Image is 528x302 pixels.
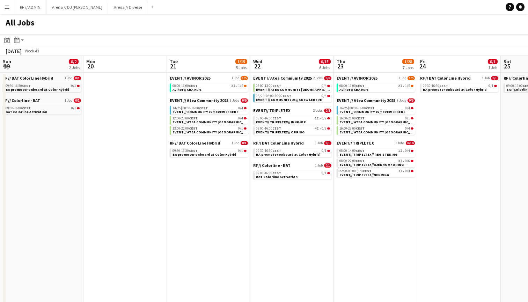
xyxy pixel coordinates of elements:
[253,163,331,181] div: RF // Colorline - BAT1 Job0/109:00-16:00CEST0/1BAT Colorline Activation
[327,150,330,152] span: 0/1
[419,62,426,70] span: 24
[256,127,281,130] span: 08:00-16:00
[488,65,497,70] div: 1 Job
[65,76,72,80] span: 1 Job
[173,83,247,91] a: 08:00-16:00CEST2I•1/5Avinor // CBA Kurs
[423,84,448,88] span: 09:30-16:30
[253,140,331,146] a: RF // BAT Color Line Hybrid1 Job0/1
[77,85,80,87] span: 0/1
[256,130,305,134] span: EVENT// TRIPELTEX// OPRIGG
[85,62,95,70] span: 20
[256,175,298,179] span: BAT Colorline Activation
[71,106,76,110] span: 0/1
[170,75,211,81] span: EVENT // AVINOR 2025
[363,169,372,173] span: CEST
[74,76,81,80] span: 0/1
[189,83,198,88] span: CEST
[408,98,415,103] span: 0/9
[272,148,281,153] span: CEST
[339,148,413,156] a: 08:00-14:00CEST1I•0/4EVENT// TRIPELTEX// REGISTERING
[3,98,81,116] div: RF // Colorline - BAT1 Job0/109:00-16:00CEST0/1BAT Colorline Activation
[337,58,345,65] span: Thu
[339,84,413,88] div: •
[170,75,248,81] a: EVENT // AVINOR 20251 Job1/5
[337,75,377,81] span: EVENT // AVINOR 2025
[173,87,201,92] span: Avinor // CBA Kurs
[256,171,281,175] span: 09:00-16:00
[256,149,281,153] span: 09:30-16:30
[337,98,395,103] span: EVENT // Atea Community 2025
[170,98,228,103] span: EVENT // Atea Community 2025
[406,141,415,145] span: 0/14
[356,148,365,153] span: CEST
[256,94,330,102] a: 15/25|08:00-16:00CEST0/4EVENT // COMMUNITY 25 // CREW LEDERE
[411,127,413,130] span: 0/4
[264,94,265,98] span: |
[241,141,248,145] span: 0/1
[189,148,198,153] span: CEST
[315,117,319,120] span: 1I
[337,140,415,179] div: EVENT// TRIPLETEX3 Jobs0/1408:00-14:00CEST1I•0/4EVENT// TRIPELTEX// REGISTERING08:00-22:00CEST4I•...
[315,163,323,168] span: 1 Job
[3,75,81,81] a: RF // BAT Color Line Hybrid1 Job0/1
[337,98,415,140] div: EVENT // Atea Community 20253 Jobs0/916/25|08:00-16:00CEST0/4EVENT // COMMUNITY 25 // CREW LEDERE...
[339,149,365,153] span: 08:00-14:00
[6,84,31,88] span: 09:30-16:30
[327,117,330,119] span: 0/2
[199,106,208,110] span: CEST
[256,116,330,124] a: 08:00-16:00CEST1I•0/2EVENT// TRIPELTEX// INNKJØP
[6,106,31,110] span: 09:00-16:00
[366,106,375,110] span: CEST
[253,75,331,81] a: EVENT // Atea Community 20252 Jobs0/8
[339,116,413,124] a: 16:00-21:00CEST0/1EVENT // ATEA COMMUNITY [GEOGRAPHIC_DATA] // EVENT CREW
[65,98,72,103] span: 1 Job
[253,108,331,113] a: EVENT// TRIPLETEX2 Jobs0/5
[256,171,330,179] a: 09:00-16:00CEST0/1BAT Colorline Activation
[256,87,361,92] span: EVENT // ATEA COMMUNITY ÅLESUND // EVENT CREW
[238,117,243,120] span: 0/4
[337,75,415,81] a: EVENT // AVINOR 20251 Job1/5
[319,65,330,70] div: 6 Jobs
[256,120,306,124] span: EVENT// TRIPELTEX// INNKJØP
[6,110,47,114] span: BAT Colorline Activation
[74,98,81,103] span: 0/1
[173,152,236,157] span: BA promoter onboard at Color Hybrid
[398,76,406,80] span: 1 Job
[173,110,239,114] span: EVENT // COMMUNITY 25 // CREW LEDERE
[494,85,497,87] span: 0/1
[22,83,31,88] span: CEST
[423,87,486,92] span: BA promoter onboard at Color Hybrid
[283,94,291,98] span: CEST
[411,170,413,172] span: 0/4
[272,171,281,175] span: CEST
[244,117,247,119] span: 0/4
[3,98,40,103] span: RF // Colorline - BAT
[339,126,413,134] a: 16:00-23:00CEST0/4EVENT // ATEA COMMUNITY [GEOGRAPHIC_DATA] // EVENT CREW
[411,85,413,87] span: 1/5
[69,59,79,64] span: 0/2
[108,0,148,14] button: Arena // Diverse
[170,140,248,159] div: RF // BAT Color Line Hybrid1 Job0/109:30-16:30CEST0/1BA promoter onboard at Color Hybrid
[411,150,413,152] span: 0/4
[339,169,413,177] a: 22:00-03:00 (Fri)CEST3I•0/4EVENT// TRIPELTEX//NEDRIGG
[189,116,198,120] span: CEST
[231,84,235,88] span: 2I
[256,148,330,156] a: 09:30-16:30CEST0/1BA promoter onboard at Color Hybrid
[313,109,323,113] span: 2 Jobs
[173,106,182,110] span: 14/25
[235,59,247,64] span: 1/15
[170,140,220,146] span: RF // BAT Color Line Hybrid
[244,150,247,152] span: 0/1
[405,106,410,110] span: 0/4
[327,95,330,97] span: 0/4
[252,62,262,70] span: 22
[439,83,448,88] span: CEST
[6,83,80,91] a: 09:30-16:30CEST0/1BA promoter onboard at Color Hybrid
[420,58,426,65] span: Fri
[315,141,323,145] span: 1 Job
[170,98,248,140] div: EVENT // Atea Community 20253 Jobs0/914/25|08:00-16:00CEST0/4EVENT // COMMUNITY 25 // CREW LEDERE...
[256,83,330,91] a: 08:00-13:00CEST0/4EVENT // ATEA COMMUNITY [GEOGRAPHIC_DATA] // EVENT CREW
[356,159,365,163] span: CEST
[356,83,365,88] span: CEST
[6,106,80,114] a: 09:00-16:00CEST0/1BAT Colorline Activation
